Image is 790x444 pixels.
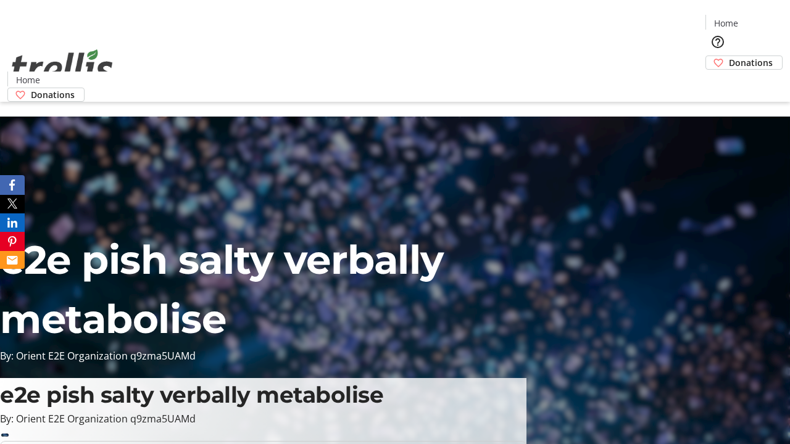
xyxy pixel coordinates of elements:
a: Donations [7,88,85,102]
a: Home [8,73,48,86]
span: Donations [729,56,773,69]
img: Orient E2E Organization q9zma5UAMd's Logo [7,36,117,97]
button: Help [705,30,730,54]
a: Donations [705,55,783,70]
span: Home [16,73,40,86]
span: Home [714,17,738,30]
span: Donations [31,88,75,101]
a: Home [706,17,746,30]
button: Cart [705,70,730,94]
